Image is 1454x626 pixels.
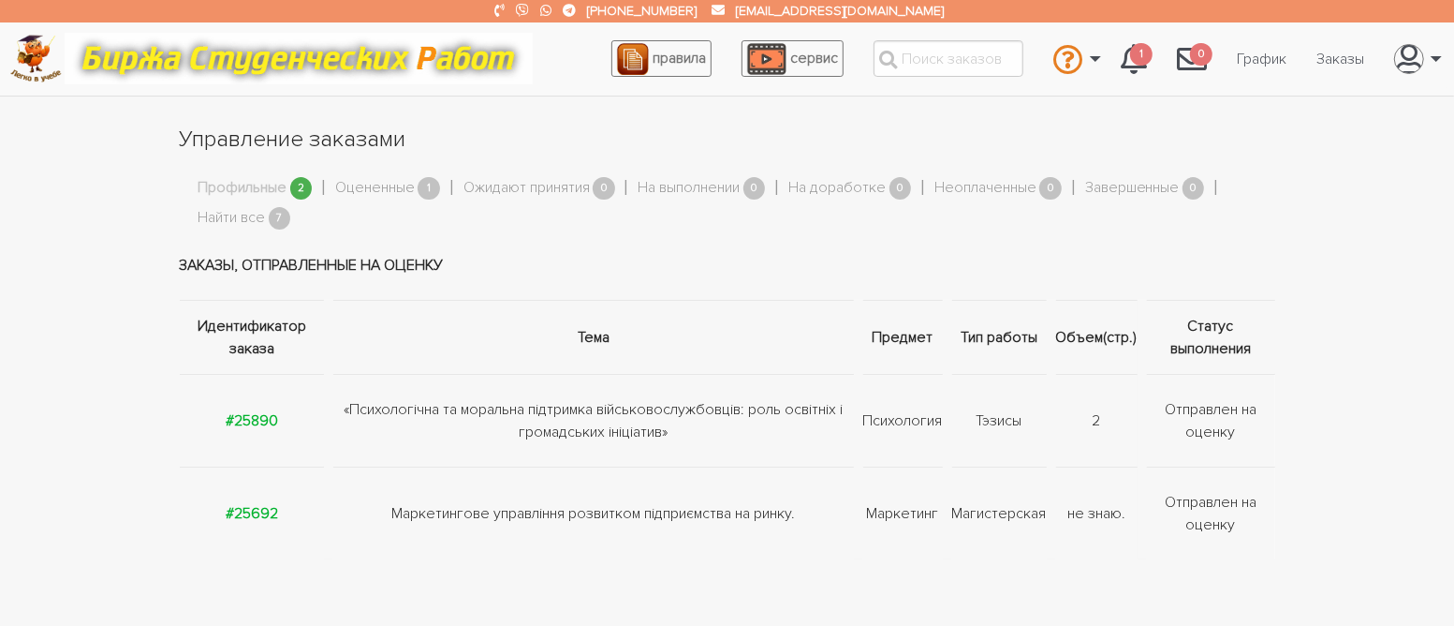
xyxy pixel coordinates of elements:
[1039,177,1062,201] span: 0
[290,177,313,201] span: 2
[653,49,706,67] span: правила
[329,300,859,374] th: Тема
[329,374,859,467] td: «Психологічна та моральна підтримка військовослужбовців: роль освітніх і громадських ініціатив»
[1085,176,1180,201] a: Завершенные
[790,49,838,67] span: сервис
[737,3,945,19] a: [EMAIL_ADDRESS][DOMAIN_NAME]
[1190,43,1212,67] span: 0
[180,231,1275,301] td: Заказы, отправленные на оценку
[1182,177,1205,201] span: 0
[335,176,415,201] a: Оцененные
[329,467,859,559] td: Маркетингове управління розвитком підприємства на ринку.
[1301,41,1379,77] a: Заказы
[947,467,1051,559] td: Магистерская
[198,176,287,201] a: Профильные
[639,176,741,201] a: На выполнении
[788,176,886,201] a: На доработке
[617,43,649,75] img: agreement_icon-feca34a61ba7f3d1581b08bc946b2ec1ccb426f67415f344566775c155b7f62c.png
[463,176,590,201] a: Ожидают принятия
[1051,300,1142,374] th: Объем(стр.)
[947,374,1051,467] td: Тэзисы
[65,33,533,84] img: motto-12e01f5a76059d5f6a28199ef077b1f78e012cfde436ab5cf1d4517935686d32.gif
[1142,467,1275,559] td: Отправлен на оценку
[180,124,1275,156] h1: Управление заказами
[743,177,766,201] span: 0
[947,300,1051,374] th: Тип работы
[859,300,947,374] th: Предмет
[1162,34,1222,84] a: 0
[934,176,1036,201] a: Неоплаченные
[198,206,266,231] a: Найти все
[859,374,947,467] td: Психология
[180,300,329,374] th: Идентификатор заказа
[874,40,1023,77] input: Поиск заказов
[588,3,698,19] a: [PHONE_NUMBER]
[1051,467,1142,559] td: не знаю.
[747,43,786,75] img: play_icon-49f7f135c9dc9a03216cfdbccbe1e3994649169d890fb554cedf0eac35a01ba8.png
[859,467,947,559] td: Маркетинг
[226,411,278,430] a: #25890
[742,40,844,77] a: сервис
[226,504,278,523] a: #25692
[593,177,615,201] span: 0
[1106,34,1162,84] a: 1
[1051,374,1142,467] td: 2
[889,177,912,201] span: 0
[1130,43,1153,67] span: 1
[269,207,291,231] span: 7
[418,177,440,201] span: 1
[10,35,62,82] img: logo-c4363faeb99b52c628a42810ed6dfb4293a56d4e4775eb116515dfe7f33672af.png
[611,40,712,77] a: правила
[1142,374,1275,467] td: Отправлен на оценку
[1142,300,1275,374] th: Статус выполнения
[1222,41,1301,77] a: График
